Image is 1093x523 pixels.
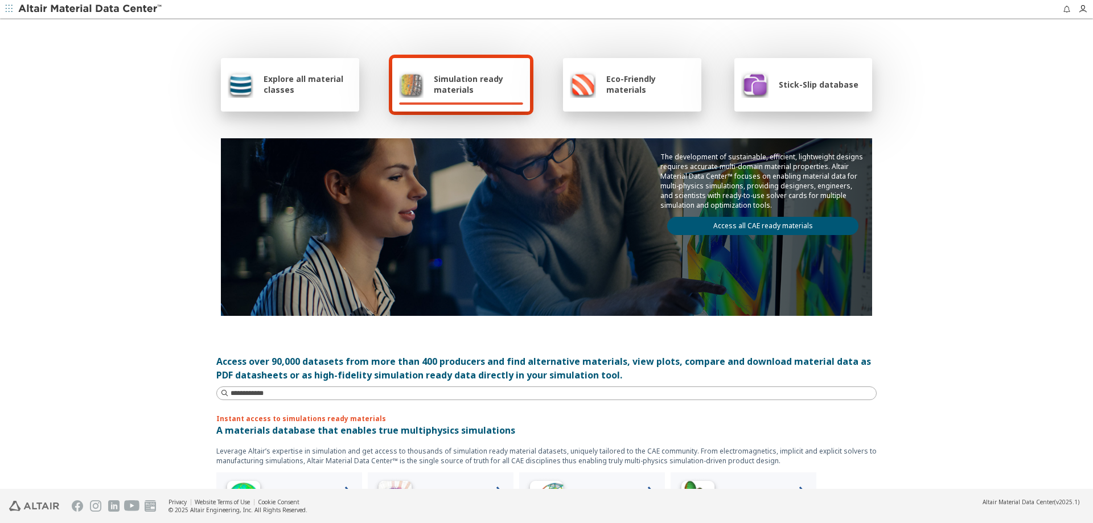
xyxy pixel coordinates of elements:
p: A materials database that enables true multiphysics simulations [216,423,877,437]
span: Eco-Friendly materials [606,73,694,95]
img: Structural Analyses Icon [524,477,569,522]
img: Eco-Friendly materials [570,71,596,98]
img: Low Frequency Icon [372,477,418,522]
img: Simulation ready materials [399,71,424,98]
p: Instant access to simulations ready materials [216,414,877,423]
a: Access all CAE ready materials [667,217,858,235]
p: The development of sustainable, efficient, lightweight designs requires accurate multi-domain mat... [660,152,865,210]
p: Leverage Altair’s expertise in simulation and get access to thousands of simulation ready materia... [216,446,877,466]
img: Stick-Slip database [741,71,769,98]
a: Privacy [169,498,187,506]
img: Crash Analyses Icon [675,477,721,522]
span: Explore all material classes [264,73,352,95]
img: Altair Material Data Center [18,3,163,15]
span: Stick-Slip database [779,79,858,90]
div: © 2025 Altair Engineering, Inc. All Rights Reserved. [169,506,307,514]
span: Altair Material Data Center [983,498,1054,506]
a: Website Terms of Use [195,498,250,506]
div: (v2025.1) [983,498,1079,506]
span: Simulation ready materials [434,73,523,95]
img: High Frequency Icon [221,477,266,522]
div: Access over 90,000 datasets from more than 400 producers and find alternative materials, view plo... [216,355,877,382]
img: Altair Engineering [9,501,59,511]
img: Explore all material classes [228,71,253,98]
a: Cookie Consent [258,498,299,506]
